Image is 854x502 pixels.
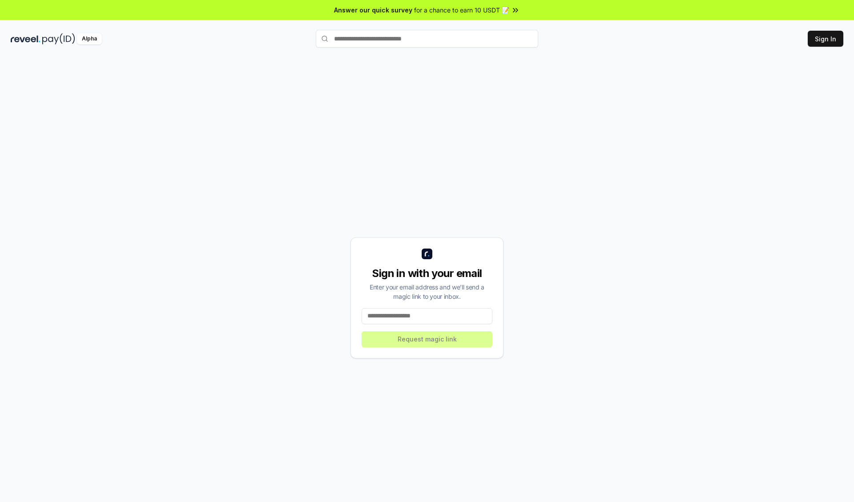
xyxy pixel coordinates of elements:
button: Sign In [808,31,843,47]
div: Alpha [77,33,102,44]
span: Answer our quick survey [334,5,412,15]
div: Enter your email address and we’ll send a magic link to your inbox. [362,282,492,301]
img: logo_small [422,249,432,259]
div: Sign in with your email [362,266,492,281]
img: pay_id [42,33,75,44]
span: for a chance to earn 10 USDT 📝 [414,5,509,15]
img: reveel_dark [11,33,40,44]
